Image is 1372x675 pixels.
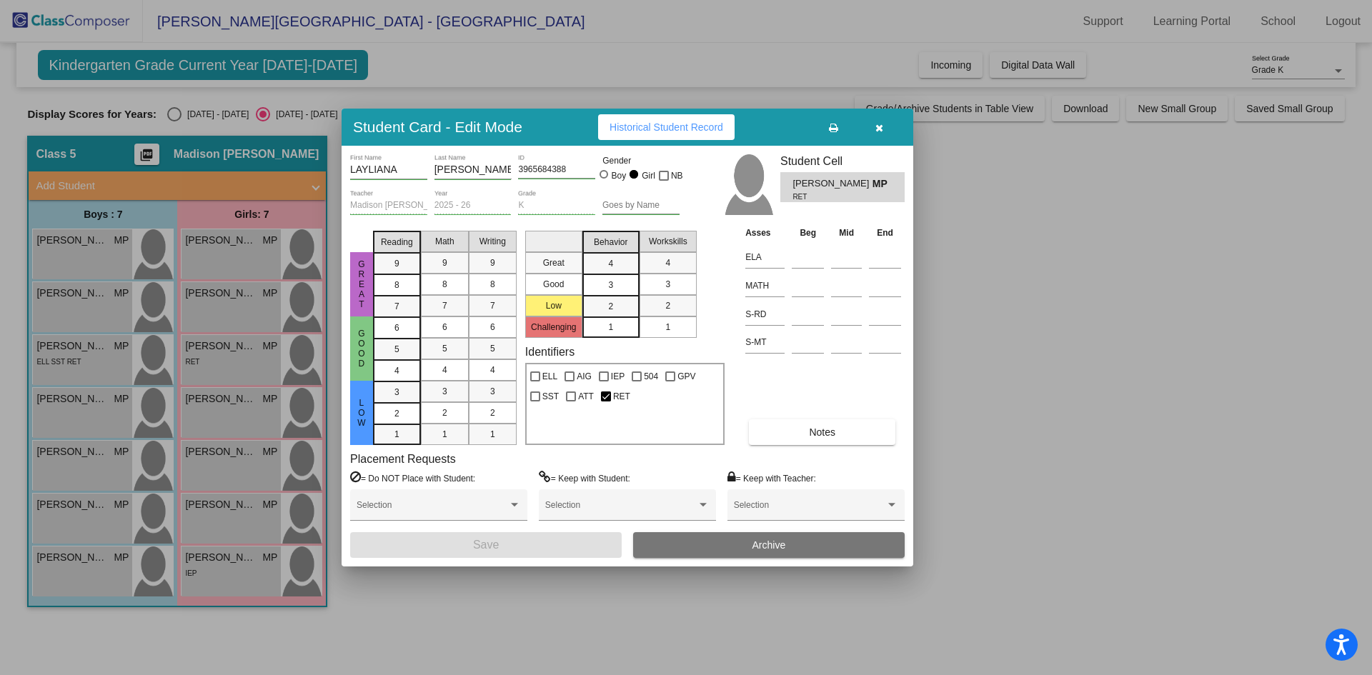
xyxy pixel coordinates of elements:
[539,471,630,485] label: = Keep with Student:
[381,236,413,249] span: Reading
[518,201,595,211] input: grade
[665,299,670,312] span: 2
[578,388,594,405] span: ATT
[873,176,893,191] span: MP
[745,304,785,325] input: assessment
[542,368,557,385] span: ELL
[490,256,495,269] span: 9
[577,368,592,385] span: AIG
[611,169,627,182] div: Boy
[827,225,865,241] th: Mid
[355,398,368,428] span: Low
[394,300,399,313] span: 7
[442,385,447,398] span: 3
[613,388,630,405] span: RET
[394,343,399,356] span: 5
[442,256,447,269] span: 9
[608,257,613,270] span: 4
[633,532,905,558] button: Archive
[394,407,399,420] span: 2
[350,201,427,211] input: teacher
[749,419,895,445] button: Notes
[602,154,680,167] mat-label: Gender
[788,225,827,241] th: Beg
[353,118,522,136] h3: Student Card - Edit Mode
[442,278,447,291] span: 8
[490,299,495,312] span: 7
[665,256,670,269] span: 4
[594,236,627,249] span: Behavior
[792,176,872,191] span: [PERSON_NAME]
[792,191,862,202] span: RET
[598,114,735,140] button: Historical Student Record
[542,388,559,405] span: SST
[394,364,399,377] span: 4
[745,246,785,268] input: assessment
[490,385,495,398] span: 3
[350,471,475,485] label: = Do NOT Place with Student:
[809,426,835,438] span: Notes
[355,329,368,369] span: Good
[665,278,670,291] span: 3
[394,321,399,334] span: 6
[435,235,454,248] span: Math
[442,406,447,419] span: 2
[394,428,399,441] span: 1
[745,275,785,296] input: assessment
[490,342,495,355] span: 5
[350,452,456,466] label: Placement Requests
[434,201,512,211] input: year
[490,406,495,419] span: 2
[608,321,613,334] span: 1
[665,321,670,334] span: 1
[608,279,613,291] span: 3
[525,345,575,359] label: Identifiers
[394,279,399,291] span: 8
[473,539,499,551] span: Save
[727,471,816,485] label: = Keep with Teacher:
[780,154,905,168] h3: Student Cell
[394,257,399,270] span: 9
[490,321,495,334] span: 6
[442,364,447,376] span: 4
[355,259,368,309] span: Great
[610,121,723,133] span: Historical Student Record
[350,532,622,558] button: Save
[649,235,687,248] span: Workskills
[644,368,658,385] span: 504
[442,321,447,334] span: 6
[677,368,695,385] span: GPV
[742,225,788,241] th: Asses
[490,428,495,441] span: 1
[442,299,447,312] span: 7
[602,201,680,211] input: goes by name
[671,167,683,184] span: NB
[608,300,613,313] span: 2
[745,331,785,353] input: assessment
[490,278,495,291] span: 8
[611,368,625,385] span: IEP
[490,364,495,376] span: 4
[479,235,506,248] span: Writing
[752,539,786,551] span: Archive
[518,165,595,175] input: Enter ID
[865,225,905,241] th: End
[442,428,447,441] span: 1
[394,386,399,399] span: 3
[641,169,655,182] div: Girl
[442,342,447,355] span: 5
